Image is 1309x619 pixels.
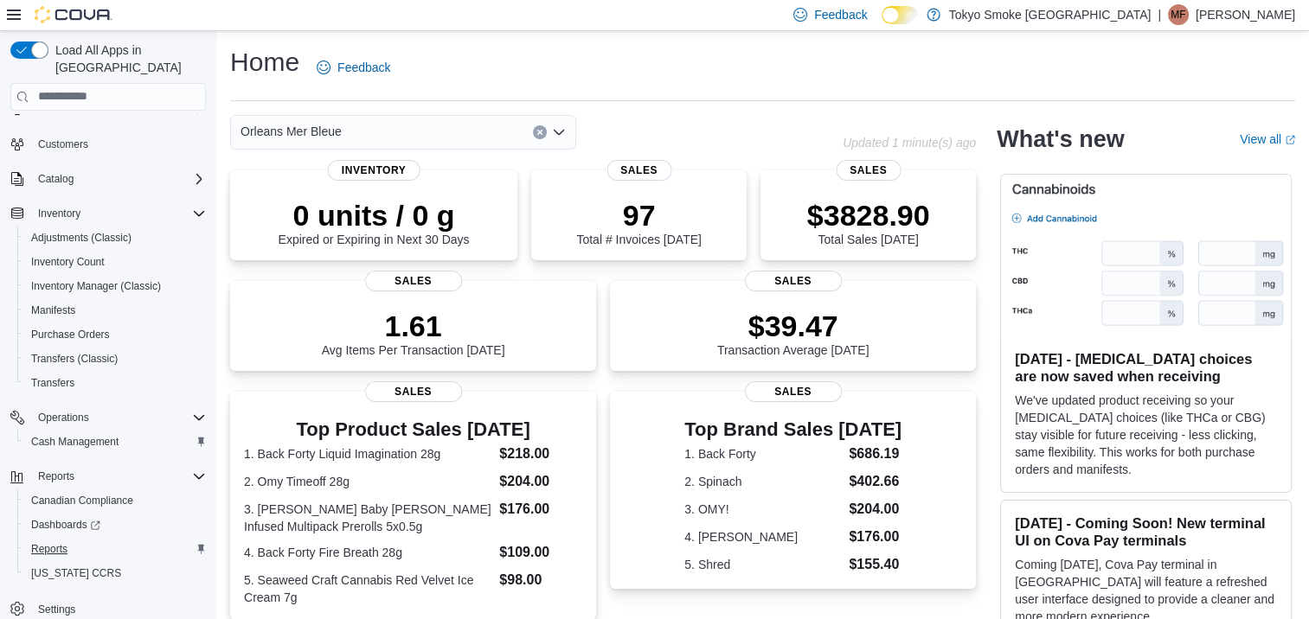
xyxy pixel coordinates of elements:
[3,405,213,430] button: Operations
[849,444,902,464] dd: $686.19
[31,435,119,449] span: Cash Management
[949,4,1152,25] p: Tokyo Smoke [GEOGRAPHIC_DATA]
[48,41,206,76] span: Load All Apps in [GEOGRAPHIC_DATA]
[3,167,213,191] button: Catalog
[882,6,918,24] input: Dark Mode
[31,303,75,317] span: Manifests
[1015,350,1277,385] h3: [DATE] - [MEDICAL_DATA] choices are now saved when receiving
[244,473,492,490] dt: 2. Omy Timeoff 28g
[31,255,105,269] span: Inventory Count
[31,542,67,556] span: Reports
[31,134,95,155] a: Customers
[814,6,867,23] span: Feedback
[31,169,206,189] span: Catalog
[244,544,492,561] dt: 4. Back Forty Fire Breath 28g
[1171,4,1185,25] span: MF
[365,381,462,402] span: Sales
[17,322,213,347] button: Purchase Orders
[17,347,213,371] button: Transfers (Classic)
[24,563,128,584] a: [US_STATE] CCRS
[328,160,420,181] span: Inventory
[552,125,566,139] button: Open list of options
[882,24,882,25] span: Dark Mode
[17,250,213,274] button: Inventory Count
[24,539,206,559] span: Reports
[31,566,121,580] span: [US_STATE] CCRS
[24,227,138,248] a: Adjustments (Classic)
[24,490,206,511] span: Canadian Compliance
[24,276,168,297] a: Inventory Manager (Classic)
[241,121,342,142] span: Orleans Mer Bleue
[24,252,206,272] span: Inventory Count
[24,431,206,452] span: Cash Management
[1158,4,1161,25] p: |
[17,488,213,513] button: Canadian Compliance
[849,554,902,575] dd: $155.40
[38,137,88,151] span: Customers
[244,445,492,463] dt: 1. Back Forty Liquid Imagination 28g
[684,473,842,490] dt: 2. Spinach
[337,59,390,76] span: Feedback
[24,300,82,321] a: Manifests
[576,198,701,233] p: 97
[31,231,132,245] span: Adjustments (Classic)
[17,561,213,585] button: [US_STATE] CCRS
[24,563,206,584] span: Washington CCRS
[499,570,582,590] dd: $98.00
[31,328,110,341] span: Purchase Orders
[38,411,89,424] span: Operations
[807,198,930,246] div: Total Sales [DATE]
[31,352,118,366] span: Transfers (Classic)
[310,50,397,85] a: Feedback
[24,252,112,272] a: Inventory Count
[279,198,470,233] p: 0 units / 0 g
[17,274,213,298] button: Inventory Manager (Classic)
[717,309,869,357] div: Transaction Average [DATE]
[1168,4,1189,25] div: Matthew Frolander
[17,371,213,395] button: Transfers
[3,131,213,156] button: Customers
[31,597,206,619] span: Settings
[499,542,582,563] dd: $109.00
[24,276,206,297] span: Inventory Manager (Classic)
[38,603,75,616] span: Settings
[843,136,976,150] p: Updated 1 minute(s) ago
[807,198,930,233] p: $3828.90
[17,430,213,454] button: Cash Management
[31,203,206,224] span: Inventory
[24,324,206,345] span: Purchase Orders
[31,203,87,224] button: Inventory
[17,513,213,537] a: Dashboards
[31,466,206,487] span: Reports
[31,407,206,428] span: Operations
[1015,392,1277,478] p: We've updated product receiving so your [MEDICAL_DATA] choices (like THCa or CBG) stay visible fo...
[38,172,74,186] span: Catalog
[31,494,133,507] span: Canadian Compliance
[1196,4,1295,25] p: [PERSON_NAME]
[244,419,582,440] h3: Top Product Sales [DATE]
[576,198,701,246] div: Total # Invoices [DATE]
[997,125,1124,153] h2: What's new
[24,490,140,511] a: Canadian Compliance
[745,271,842,291] span: Sales
[684,445,842,463] dt: 1. Back Forty
[17,226,213,250] button: Adjustments (Classic)
[24,373,81,393] a: Transfers
[322,309,505,343] p: 1.61
[24,227,206,248] span: Adjustments (Classic)
[499,499,582,520] dd: $176.00
[24,514,107,535] a: Dashboards
[322,309,505,357] div: Avg Items Per Transaction [DATE]
[1285,135,1295,145] svg: External link
[230,45,299,80] h1: Home
[684,528,842,546] dt: 4. [PERSON_NAME]
[533,125,547,139] button: Clear input
[244,571,492,606] dt: 5. Seaweed Craft Cannabis Red Velvet Ice Cream 7g
[17,537,213,561] button: Reports
[1015,514,1277,549] h3: [DATE] - Coming Soon! New terminal UI on Cova Pay terminals
[1240,132,1295,146] a: View allExternal link
[24,324,117,345] a: Purchase Orders
[24,348,125,369] a: Transfers (Classic)
[24,373,206,393] span: Transfers
[3,464,213,488] button: Reports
